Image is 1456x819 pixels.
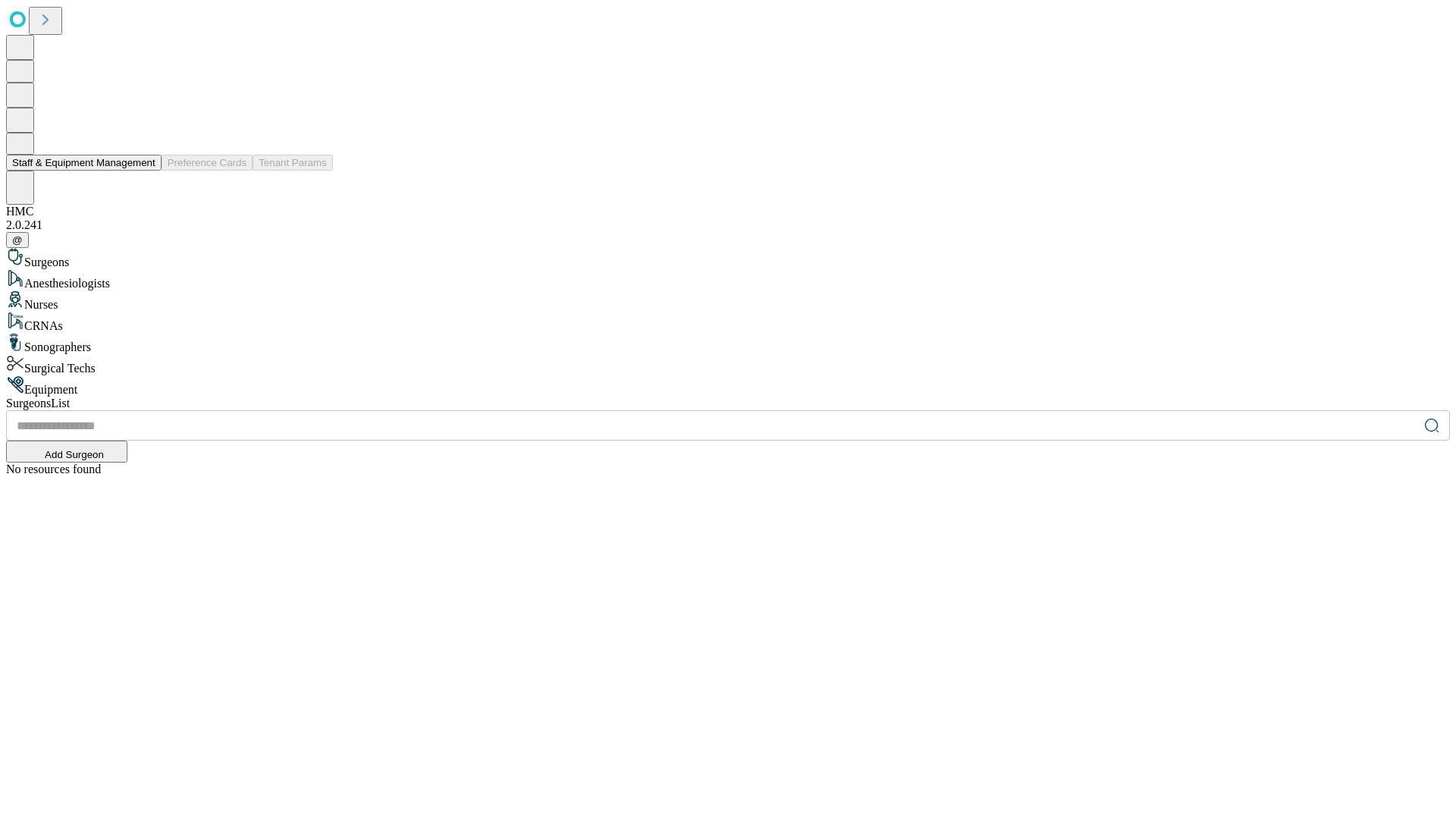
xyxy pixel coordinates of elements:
[6,248,1450,269] div: Surgeons
[6,397,1450,410] div: Surgeons List
[45,449,104,460] span: Add Surgeon
[6,269,1450,290] div: Anesthesiologists
[6,312,1450,333] div: CRNAs
[6,155,162,171] button: Staff & Equipment Management
[6,290,1450,312] div: Nurses
[6,205,1450,218] div: HMC
[6,232,29,248] button: @
[6,354,1450,375] div: Surgical Techs
[253,155,333,171] button: Tenant Params
[6,441,127,463] button: Add Surgeon
[6,463,1450,476] div: No resources found
[6,333,1450,354] div: Sonographers
[162,155,253,171] button: Preference Cards
[6,218,1450,232] div: 2.0.241
[12,234,23,246] span: @
[6,375,1450,397] div: Equipment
